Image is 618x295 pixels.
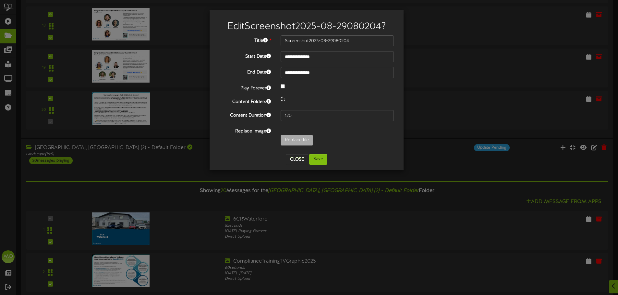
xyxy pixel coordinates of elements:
label: Play Forever [214,83,276,92]
input: Title [281,35,394,46]
button: Close [286,154,308,165]
label: Title [214,35,276,44]
label: Content Folders [214,96,276,105]
input: 15 [281,110,394,121]
label: Replace Image [214,126,276,135]
button: Save [309,154,327,165]
label: Start Date [214,51,276,60]
h2: Edit Screenshot2025-08-29080204 ? [219,21,394,32]
label: Content Duration [214,110,276,119]
label: End Date [214,67,276,76]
